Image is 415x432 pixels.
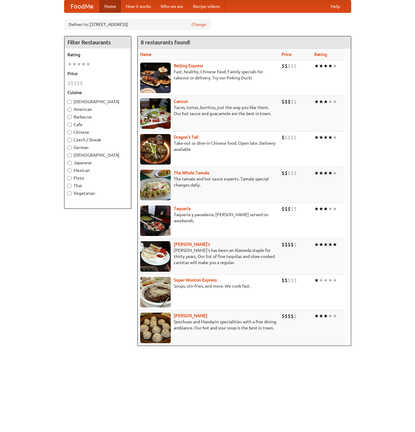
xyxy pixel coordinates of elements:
[294,241,297,248] li: $
[333,313,337,319] li: ★
[188,0,225,13] a: Recipe videos
[140,283,277,289] p: Soups, stir-fries, and more. We cook fast.
[81,61,86,67] li: ★
[314,277,319,284] li: ★
[285,170,288,176] li: $
[140,63,171,93] img: beijing.jpg
[333,98,337,105] li: ★
[285,277,288,284] li: $
[67,114,128,120] label: Barbecue
[291,98,294,105] li: $
[174,99,188,104] a: Cancun
[67,52,128,58] h5: Rating
[174,170,209,175] a: The Whole Tamale
[67,176,71,180] input: Pizza
[140,140,277,152] p: Take-out or dine-in Chinese food. Open late. Delivery available
[174,206,191,211] a: Taqueria
[291,241,294,248] li: $
[67,130,71,134] input: Chinese
[314,52,327,57] a: Rating
[285,313,288,319] li: $
[282,134,285,141] li: $
[67,175,128,181] label: Pizza
[174,135,198,140] a: Dragon's Tail
[294,63,297,69] li: $
[67,191,71,195] input: Vegetarian
[319,63,323,69] li: ★
[140,52,151,57] a: Name
[288,63,291,69] li: $
[67,138,71,142] input: Czech / Slovak
[67,161,71,165] input: Japanese
[72,61,77,67] li: ★
[282,98,285,105] li: $
[67,99,128,105] label: [DEMOGRAPHIC_DATA]
[282,63,285,69] li: $
[67,144,128,151] label: German
[323,134,328,141] li: ★
[314,170,319,176] li: ★
[288,241,291,248] li: $
[174,63,203,68] b: Beijing Express
[285,134,288,141] li: $
[140,69,277,81] p: Fast, healthy, Chinese food. Family specials for takeout or delivery. Try our Peking Duck!
[67,137,128,143] label: Czech / Slovak
[140,205,171,236] img: taqueria.jpg
[288,134,291,141] li: $
[140,176,277,188] p: The tamale and hot sauce experts. Tamale special changes daily.
[323,277,328,284] li: ★
[67,100,71,104] input: [DEMOGRAPHIC_DATA]
[288,98,291,105] li: $
[294,98,297,105] li: $
[288,205,291,212] li: $
[319,277,323,284] li: ★
[67,71,128,77] h5: Price
[291,134,294,141] li: $
[67,80,71,86] li: $
[140,319,277,331] p: Szechuan and Mandarin specialities with a fine dining ambiance. Our hot and sour soup is the best...
[67,167,128,173] label: Mexican
[67,190,128,196] label: Vegetarian
[328,313,333,319] li: ★
[333,134,337,141] li: ★
[67,123,71,127] input: Cafe
[323,98,328,105] li: ★
[282,205,285,212] li: $
[282,170,285,176] li: $
[328,98,333,105] li: ★
[141,39,190,45] ng-pluralize: 8 restaurants found!
[282,277,285,284] li: $
[140,313,171,343] img: shandong.jpg
[323,313,328,319] li: ★
[174,242,210,247] b: [PERSON_NAME]'s
[67,129,128,135] label: Chinese
[140,212,277,224] p: Taqueria y panaderia. [PERSON_NAME] served on weekends.
[294,170,297,176] li: $
[323,205,328,212] li: ★
[174,313,207,318] a: [PERSON_NAME]
[294,313,297,319] li: $
[67,115,71,119] input: Barbecue
[328,134,333,141] li: ★
[282,52,292,57] a: Price
[319,98,323,105] li: ★
[156,0,188,13] a: Who we are
[174,278,217,282] a: Super Wonton Express
[282,241,285,248] li: $
[319,170,323,176] li: ★
[285,98,288,105] li: $
[67,106,128,112] label: American
[140,134,171,165] img: dragon.jpg
[67,107,71,111] input: American
[64,0,100,13] a: FoodMe
[319,134,323,141] li: ★
[319,313,323,319] li: ★
[323,170,328,176] li: ★
[333,170,337,176] li: ★
[121,0,156,13] a: How it works
[333,241,337,248] li: ★
[294,134,297,141] li: $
